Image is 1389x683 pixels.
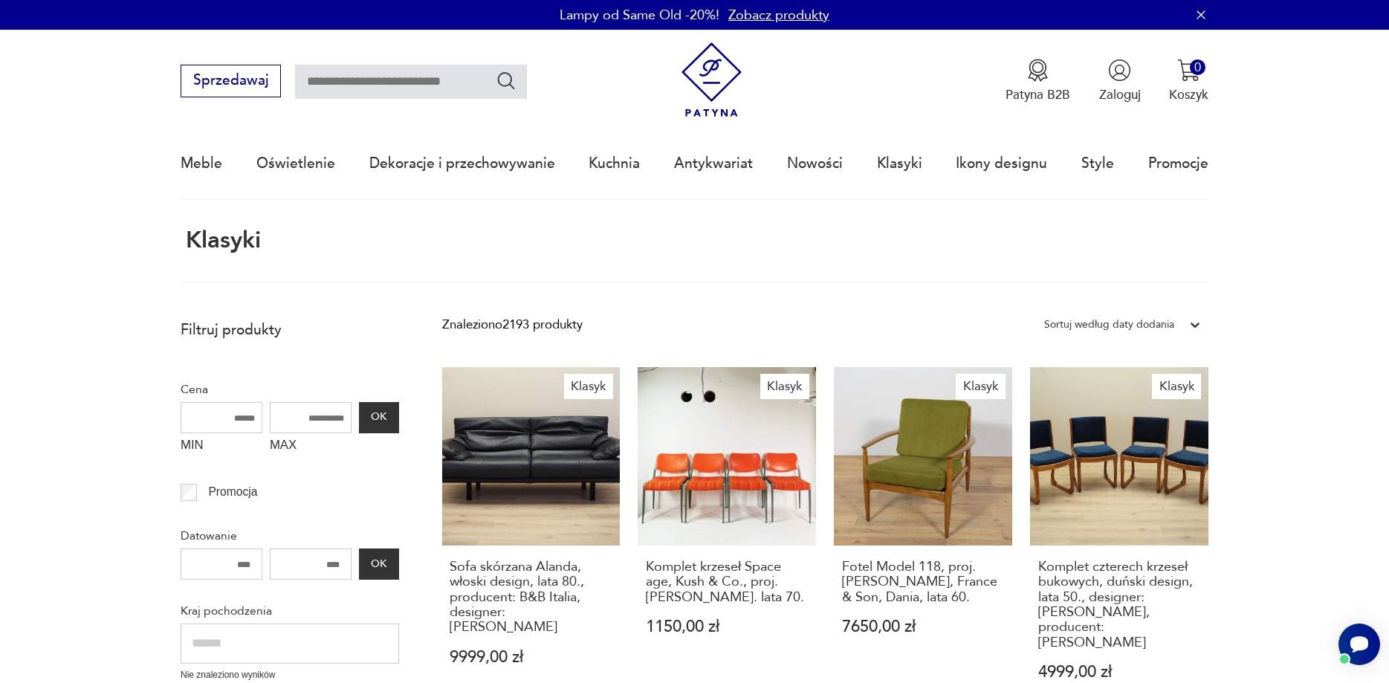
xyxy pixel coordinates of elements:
[1169,59,1208,103] button: 0Koszyk
[181,601,399,621] p: Kraj pochodzenia
[560,6,719,25] p: Lampy od Same Old -20%!
[181,228,261,253] h1: Klasyki
[256,129,335,198] a: Oświetlenie
[1006,86,1070,103] p: Patyna B2B
[270,433,352,462] label: MAX
[728,6,829,25] a: Zobacz produkty
[181,65,281,97] button: Sprzedawaj
[1006,59,1070,103] a: Ikona medaluPatyna B2B
[589,129,640,198] a: Kuchnia
[359,402,399,433] button: OK
[496,70,517,91] button: Szukaj
[1190,59,1205,75] div: 0
[646,619,808,635] p: 1150,00 zł
[877,129,922,198] a: Klasyki
[1006,59,1070,103] button: Patyna B2B
[842,619,1004,635] p: 7650,00 zł
[1099,86,1141,103] p: Zaloguj
[1099,59,1141,103] button: Zaloguj
[359,548,399,580] button: OK
[208,482,257,502] p: Promocja
[1338,624,1380,665] iframe: Smartsupp widget button
[450,560,612,635] h3: Sofa skórzana Alanda, włoski design, lata 80., producent: B&B Italia, designer: [PERSON_NAME]
[1038,560,1200,650] h3: Komplet czterech krzeseł bukowych, duński design, lata 50., designer: [PERSON_NAME], producent: [...
[646,560,808,605] h3: Komplet krzeseł Space age, Kush & Co., proj. [PERSON_NAME]. lata 70.
[674,42,749,117] img: Patyna - sklep z meblami i dekoracjami vintage
[1081,129,1114,198] a: Style
[1108,59,1131,82] img: Ikonka użytkownika
[956,129,1047,198] a: Ikony designu
[1148,129,1208,198] a: Promocje
[1177,59,1200,82] img: Ikona koszyka
[1038,664,1200,680] p: 4999,00 zł
[787,129,843,198] a: Nowości
[1044,315,1174,334] div: Sortuj według daty dodania
[181,76,281,88] a: Sprzedawaj
[369,129,555,198] a: Dekoracje i przechowywanie
[181,668,399,682] p: Nie znaleziono wyników
[181,433,262,462] label: MIN
[181,526,399,546] p: Datowanie
[842,560,1004,605] h3: Fotel Model 118, proj. [PERSON_NAME], France & Son, Dania, lata 60.
[181,380,399,399] p: Cena
[442,315,583,334] div: Znaleziono 2193 produkty
[450,650,612,665] p: 9999,00 zł
[181,129,222,198] a: Meble
[1026,59,1049,82] img: Ikona medalu
[181,320,399,340] p: Filtruj produkty
[1169,86,1208,103] p: Koszyk
[674,129,753,198] a: Antykwariat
